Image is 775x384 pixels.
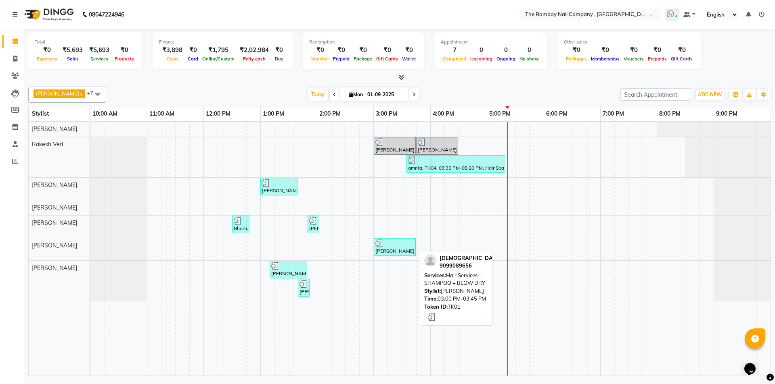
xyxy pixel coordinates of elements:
[424,288,441,294] span: Stylist:
[186,46,200,55] div: ₹0
[186,56,200,62] span: Card
[669,56,695,62] span: Gift Cards
[165,56,180,62] span: Cash
[309,39,418,46] div: Redemption
[698,91,722,98] span: ADD NEW
[35,46,59,55] div: ₹0
[375,239,415,255] div: [PERSON_NAME], TK01, 03:00 PM-03:45 PM, Hair Services - SHAMPOO + BLOW DRY
[646,46,669,55] div: ₹0
[589,56,622,62] span: Memberships
[564,46,589,55] div: ₹0
[89,3,124,26] b: 08047224946
[696,89,724,100] button: ADD NEW
[331,56,352,62] span: Prepaid
[424,287,488,295] div: [PERSON_NAME]
[233,217,249,232] div: Bharti, TK03, 12:30 PM-12:50 PM, Removals - Overlays
[564,56,589,62] span: Packages
[620,88,691,101] input: Search Appointment
[657,108,683,120] a: 8:00 PM
[417,138,457,154] div: [PERSON_NAME], TK01, 03:45 PM-04:30 PM, Hair Services - SHAMPOO + BLOW DRY
[32,204,77,211] span: [PERSON_NAME]
[622,46,646,55] div: ₹0
[32,125,77,133] span: [PERSON_NAME]
[159,46,186,55] div: ₹3,898
[374,56,400,62] span: Gift Cards
[308,88,328,101] span: Today
[601,108,626,120] a: 7:00 PM
[113,46,136,55] div: ₹0
[317,108,343,120] a: 2:00 PM
[21,3,76,26] img: logo
[88,56,110,62] span: Services
[494,56,517,62] span: Ongoing
[90,108,119,120] a: 10:00 AM
[517,46,541,55] div: 0
[241,56,268,62] span: Petty cash
[440,262,501,270] div: 9099089656
[424,272,485,286] span: Hair Services - SHAMPOO + BLOW DRY
[270,262,306,277] div: [PERSON_NAME], TK02, 01:10 PM-01:50 PM, Gel Polish Application - HANDS GEL POLISH,Removals - Gel ...
[407,156,505,172] div: amrita, TK04, 03:35 PM-05:20 PM, Hair Spa (SCHWARZKOPF) - LONG LENGTH
[352,46,374,55] div: ₹0
[441,56,468,62] span: Completed
[200,56,237,62] span: Online/Custom
[204,108,232,120] a: 12:00 PM
[400,56,418,62] span: Wallet
[87,90,99,96] span: +7
[646,56,669,62] span: Prepaids
[424,303,448,310] span: Token ID:
[309,56,331,62] span: Voucher
[468,46,494,55] div: 0
[374,46,400,55] div: ₹0
[375,138,415,154] div: [PERSON_NAME], TK01, 03:00 PM-03:45 PM, Hair Services - SHAMPOO + BLOW DRY
[487,108,513,120] a: 5:00 PM
[272,46,286,55] div: ₹0
[273,56,285,62] span: Due
[113,56,136,62] span: Products
[424,272,446,278] span: Services:
[440,255,501,261] span: [DEMOGRAPHIC_DATA]
[441,46,468,55] div: 7
[309,46,331,55] div: ₹0
[147,108,176,120] a: 11:00 AM
[424,254,436,266] img: profile
[32,242,77,249] span: [PERSON_NAME]
[200,46,237,55] div: ₹1,795
[32,110,49,117] span: Stylist
[517,56,541,62] span: No show
[347,91,365,98] span: Mon
[589,46,622,55] div: ₹0
[424,303,488,311] div: TK01
[374,108,399,120] a: 3:00 PM
[622,56,646,62] span: Vouchers
[365,89,405,101] input: 2025-09-01
[159,39,286,46] div: Finance
[424,295,488,303] div: 03:00 PM-03:45 PM
[352,56,374,62] span: Package
[237,46,272,55] div: ₹2,02,984
[331,46,352,55] div: ₹0
[32,181,77,189] span: [PERSON_NAME]
[65,56,81,62] span: Sales
[431,108,456,120] a: 4:00 PM
[79,90,83,97] a: x
[86,46,113,55] div: ₹5,693
[468,56,494,62] span: Upcoming
[669,46,695,55] div: ₹0
[741,352,767,376] iframe: chat widget
[308,217,318,232] div: [PERSON_NAME], TK02, 01:50 PM-02:00 PM, Removals - Gel Polish
[261,108,286,120] a: 1:00 PM
[424,295,438,302] span: Time:
[32,219,77,226] span: [PERSON_NAME]
[400,46,418,55] div: ₹0
[714,108,739,120] a: 9:00 PM
[261,179,297,194] div: [PERSON_NAME], TK02, 01:00 PM-01:40 PM, Gel Polish Application - HANDS GEL POLISH,Removals - Gel ...
[564,39,695,46] div: Other sales
[35,56,59,62] span: Expenses
[544,108,570,120] a: 6:00 PM
[59,46,86,55] div: ₹5,693
[36,90,79,97] span: [PERSON_NAME]
[299,280,309,295] div: [PERSON_NAME], TK02, 01:40 PM-01:50 PM, Removals - Gel Polish
[32,264,77,272] span: [PERSON_NAME]
[35,39,136,46] div: Total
